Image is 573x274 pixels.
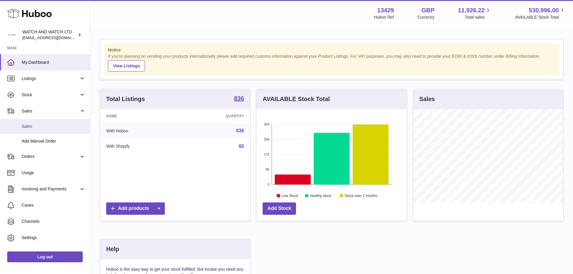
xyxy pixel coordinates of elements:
[22,235,85,241] span: Settings
[515,14,566,20] span: AVAILABLE Stock Total
[374,14,394,20] div: Huboo Ref
[22,108,79,114] span: Sales
[7,30,16,39] img: internalAdmin-13429@internal.huboo.com
[345,193,377,198] text: Stock over 2 months
[417,14,435,20] div: Currency
[266,168,270,171] text: 86
[263,95,330,103] h3: AVAILABLE Stock Total
[106,95,145,103] h3: Total Listings
[458,6,485,14] span: 11,926.22
[22,76,79,82] span: Listings
[234,95,244,101] strong: 836
[22,124,85,129] span: Sales
[7,251,83,262] a: Log out
[22,170,85,176] span: Usage
[22,186,79,192] span: Invoicing and Payments
[22,219,85,224] span: Channels
[22,35,88,40] span: [EMAIL_ADDRESS][DOMAIN_NAME]
[234,95,244,103] a: 836
[377,6,394,14] strong: 13429
[465,14,491,20] span: Total sales
[239,144,244,149] a: 85
[236,128,244,133] a: 836
[100,139,181,154] td: With Shopify
[22,92,79,98] span: Stock
[22,202,85,208] span: Cases
[108,47,555,53] strong: Notice
[100,109,181,123] th: Name
[268,183,270,186] text: 0
[181,109,250,123] th: Quantity
[264,122,269,126] text: 344
[22,154,79,159] span: Orders
[264,152,269,156] text: 172
[282,193,298,198] text: Low Stock
[108,60,145,72] a: View Listings
[458,6,491,20] a: 11,926.22 Total sales
[108,54,555,72] div: If you're planning on sending your products internationally please add required customs informati...
[22,29,76,41] div: WATCH AND WATCH LTD
[22,60,85,65] span: My Dashboard
[419,95,435,103] h3: Sales
[106,245,119,253] h3: Help
[515,6,566,20] a: 530,996.00 AVAILABLE Stock Total
[310,193,332,198] text: Healthy stock
[421,6,434,14] strong: GBP
[106,202,165,215] a: Add products
[264,137,269,141] text: 258
[529,6,559,14] span: 530,996.00
[263,202,296,215] a: Add Stock
[22,138,85,144] span: Add Manual Order
[100,123,181,139] td: With Huboo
